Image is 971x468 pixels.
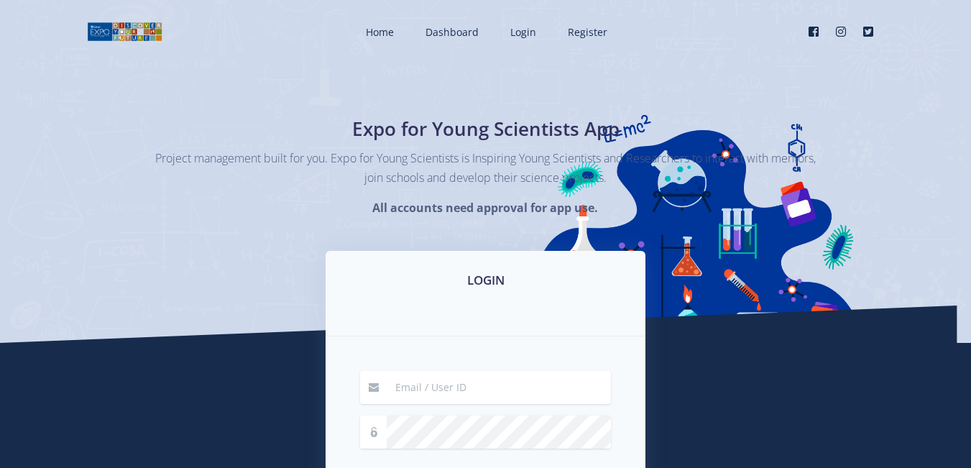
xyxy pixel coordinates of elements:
span: Register [568,25,607,39]
p: Project management built for you. Expo for Young Scientists is Inspiring Young Scientists and Res... [155,149,816,188]
a: Register [553,13,619,51]
a: Dashboard [411,13,490,51]
h1: Expo for Young Scientists App [224,115,748,143]
span: Dashboard [425,25,479,39]
strong: All accounts need approval for app use. [372,200,598,216]
h3: LOGIN [343,271,628,290]
a: Home [351,13,405,51]
input: Email / User ID [387,371,611,404]
a: Login [496,13,548,51]
span: Login [510,25,536,39]
span: Home [366,25,394,39]
img: logo01.png [87,21,162,42]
